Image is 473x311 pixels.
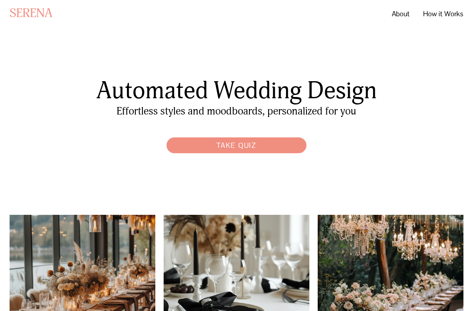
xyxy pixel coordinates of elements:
span: Automated Wedding Design [96,76,377,105]
a: How it Works [423,6,463,21]
a: SERENA [10,6,52,21]
span: Effortless styles and moodboards, personalized for you [117,105,356,118]
a: About [392,6,410,21]
a: Take Quiz [162,133,311,157]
